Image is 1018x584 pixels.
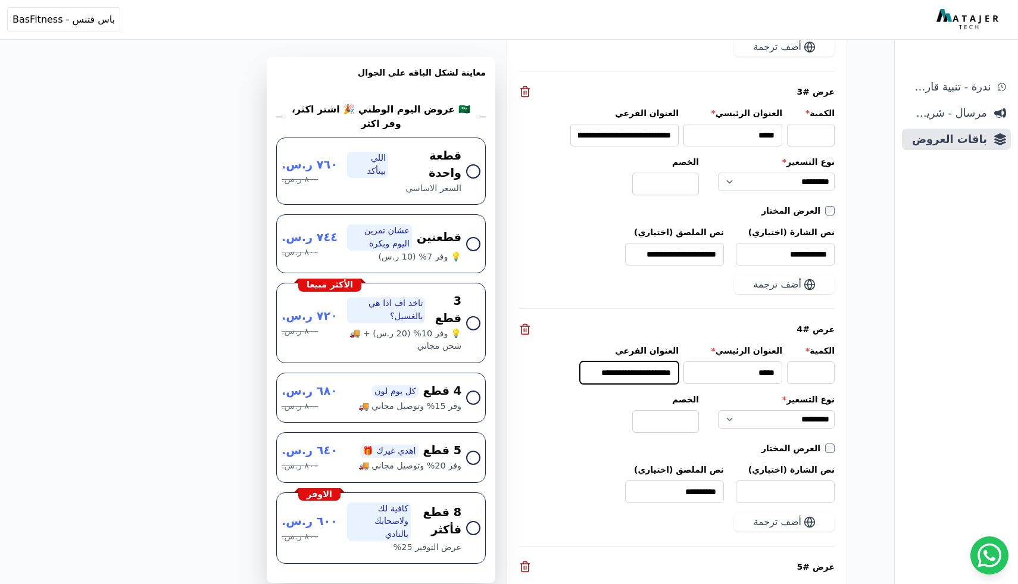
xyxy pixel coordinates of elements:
[430,293,461,327] span: 3 قطع
[787,107,835,119] label: الكمية
[683,345,782,357] label: العنوان الرئيسي
[406,182,461,195] span: السعر الاساسي
[13,13,115,27] span: باس فتنس - BasFitness
[753,277,801,292] span: أضف ترجمة
[734,38,835,57] button: أضف ترجمة
[761,442,825,454] label: العرض المختار
[282,173,318,186] span: ٨٠٠ ر.س.
[423,442,461,460] span: 5 قطع
[736,226,835,238] label: نص الشارة (اختياري)
[378,251,461,264] span: 💡 وفر 7% (10 ر.س)
[734,275,835,294] button: أضف ترجمة
[761,205,825,217] label: العرض المختار
[683,107,782,119] label: العنوان الرئيسي
[347,327,461,353] span: 💡 وفر 10% (20 ر.س) + 🚚 شحن مجاني
[282,400,318,413] span: ٨٠٠ ر.س.
[358,460,461,473] span: وفر 20% وتوصيل مجاني 🚚
[347,224,412,250] span: عشان تمرين اليوم وبكرة
[287,102,476,131] h2: 🇸🇦 عروض اليوم الوطني 🎉 اشتر اكثر، وفر اكثر
[416,504,461,539] span: 8 قطع فأكثر
[282,530,318,544] span: ٨٠٠ ر.س.
[358,400,461,413] span: وفر 15% وتوصيل مجاني 🚚
[625,464,724,476] label: نص الملصق (اختياري)
[519,561,835,573] div: عرض #5
[393,148,461,182] span: قطعة واحدة
[298,279,361,292] div: الأكثر مبيعا
[282,383,338,400] span: ٦٨٠ ر.س.
[282,325,318,338] span: ٨٠٠ ر.س.
[282,246,318,259] span: ٨٠٠ ر.س.
[282,308,338,325] span: ٧٢٠ ر.س.
[580,345,679,357] label: العنوان الفرعي
[632,394,699,405] label: الخصم
[519,86,835,98] div: عرض #3
[718,394,835,405] label: نوع التسعير
[718,156,835,168] label: نوع التسعير
[907,105,987,121] span: مرسال - شريط دعاية
[734,513,835,532] button: أضف ترجمة
[753,40,801,54] span: أضف ترجمة
[519,323,835,335] div: عرض #4
[282,460,318,473] span: ٨٠٠ ر.س.
[787,345,835,357] label: الكمية
[282,157,338,174] span: ٧٦٠ ر.س.
[7,7,120,32] button: باس فتنس - BasFitness
[347,152,388,177] span: اللي بيتأكد
[282,229,338,246] span: ٧٤٤ ر.س.
[282,513,338,530] span: ٦٠٠ ر.س.
[394,541,461,554] span: عرض التوفير 25%
[936,9,1001,30] img: MatajerTech Logo
[570,107,679,119] label: العنوان الفرعي
[347,297,426,323] span: تاخذ اف اذا هي بالغسيل؟
[347,502,411,541] span: كافية لك ولاصحابك بالنادي
[360,445,418,458] span: اهدي غيرك 🎁
[625,226,724,238] label: نص الملصق (اختياري)
[417,229,461,246] span: قطعتين
[907,79,991,95] span: ندرة - تنبية قارب علي النفاذ
[282,442,338,460] span: ٦٤٠ ر.س.
[632,156,699,168] label: الخصم
[907,131,987,148] span: باقات العروض
[276,67,486,93] h3: معاينة لشكل الباقه علي الجوال
[423,383,461,400] span: 4 قطع
[753,515,801,529] span: أضف ترجمة
[298,488,341,501] div: الاوفر
[372,385,419,398] span: كل يوم لون
[736,464,835,476] label: نص الشارة (اختياري)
